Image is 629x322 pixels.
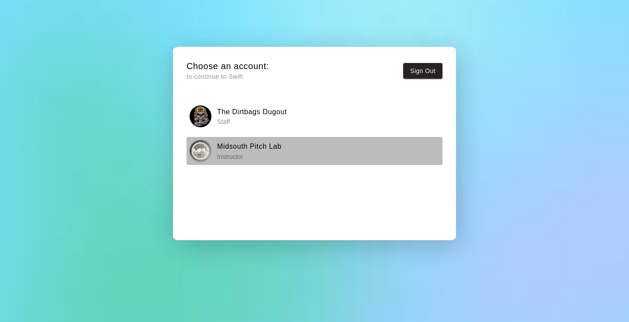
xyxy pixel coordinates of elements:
h6: The Dirtbags Dugout [217,106,287,118]
p: Staff [217,117,287,126]
h6: Midsouth Pitch Lab [217,141,282,152]
button: Midsouth Pitch LabMidsouth Pitch Lab Instructor [187,137,442,164]
img: Midsouth Pitch Lab [190,140,211,162]
img: The Dirtbags Dugout [190,105,211,127]
h5: Choose an account: [187,60,269,72]
p: Instructor [217,152,282,161]
button: The Dirtbags DugoutThe Dirtbags Dugout Staff [187,102,442,130]
button: Sign Out [403,63,442,79]
p: to continue to Swift [187,72,269,81]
